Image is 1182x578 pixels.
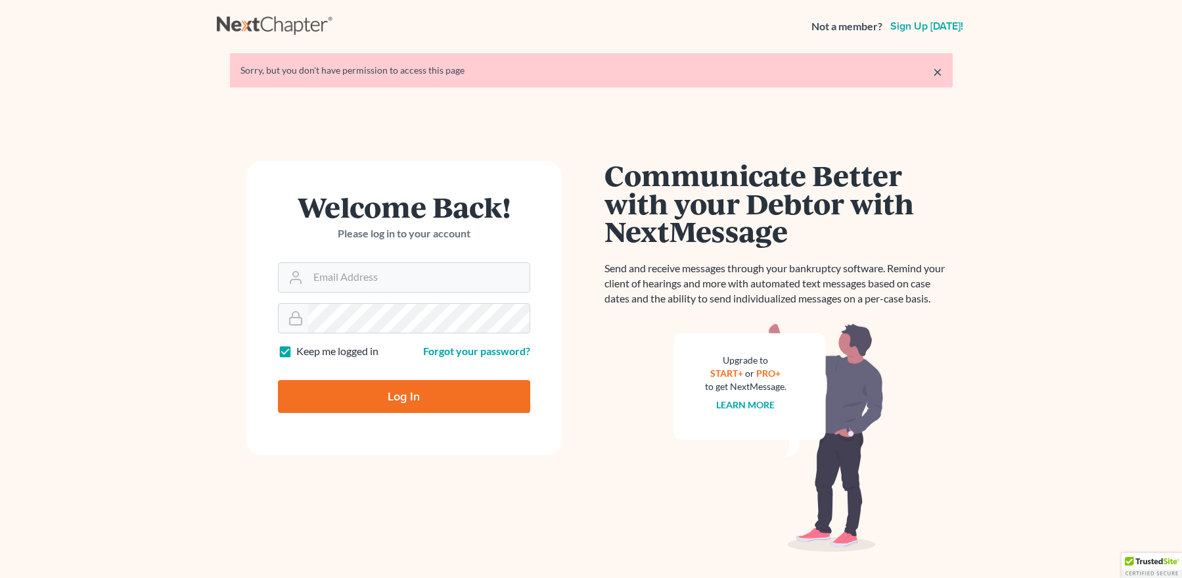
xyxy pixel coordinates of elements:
h1: Welcome Back! [278,193,530,221]
span: or [745,368,754,379]
strong: Not a member? [811,19,882,34]
a: Forgot your password? [423,345,530,357]
p: Send and receive messages through your bankruptcy software. Remind your client of hearings and mo... [604,261,953,306]
div: TrustedSite Certified [1122,553,1182,578]
label: Keep me logged in [296,344,378,359]
a: START+ [710,368,743,379]
a: Sign up [DATE]! [888,21,966,32]
a: Learn more [716,399,775,410]
div: to get NextMessage. [705,380,786,393]
img: nextmessage_bg-59042aed3d76b12b5cd301f8e5b87938c9018125f34e5fa2b7a6b67550977c72.svg [673,322,884,552]
a: × [933,64,942,80]
h1: Communicate Better with your Debtor with NextMessage [604,161,953,245]
input: Log In [278,380,530,413]
a: PRO+ [756,368,781,379]
input: Email Address [308,263,530,292]
p: Please log in to your account [278,226,530,241]
div: Sorry, but you don't have permission to access this page [240,64,942,77]
div: Upgrade to [705,354,786,367]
